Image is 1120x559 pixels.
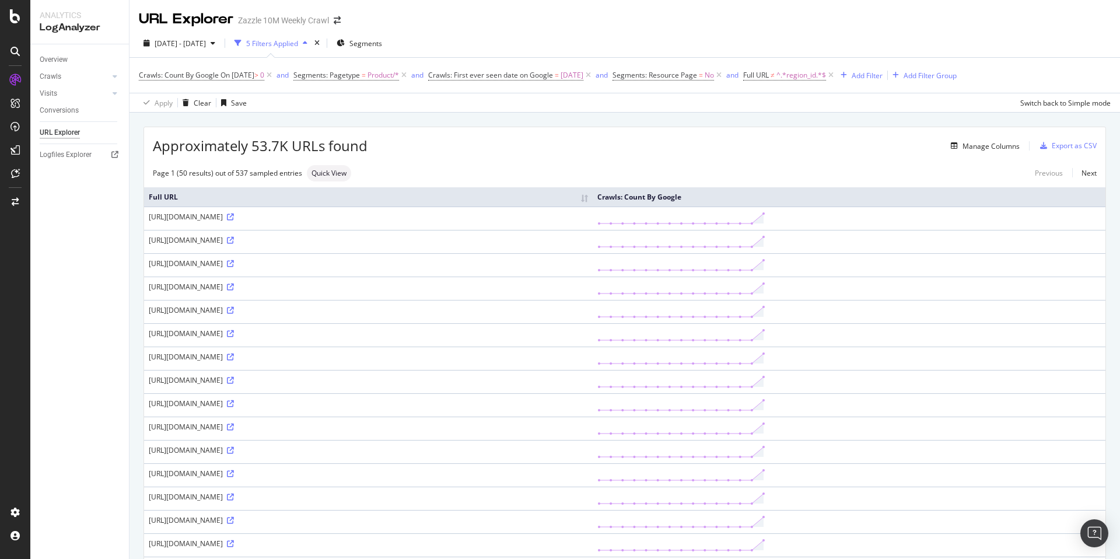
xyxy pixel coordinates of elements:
[40,71,61,83] div: Crawls
[726,69,738,81] button: and
[40,127,121,139] a: URL Explorer
[596,70,608,80] div: and
[1016,93,1111,112] button: Switch back to Simple mode
[40,149,121,161] a: Logfiles Explorer
[149,492,588,502] div: [URL][DOMAIN_NAME]
[40,127,80,139] div: URL Explorer
[139,9,233,29] div: URL Explorer
[332,34,387,53] button: Segments
[904,71,957,81] div: Add Filter Group
[334,16,341,25] div: arrow-right-arrow-left
[362,70,366,80] span: =
[852,71,883,81] div: Add Filter
[1035,137,1097,155] button: Export as CSV
[705,67,714,83] span: No
[612,70,697,80] span: Segments: Resource Page
[40,71,109,83] a: Crawls
[149,539,588,548] div: [URL][DOMAIN_NAME]
[776,67,826,83] span: ^.*region_id.*$
[40,88,57,100] div: Visits
[139,70,219,80] span: Crawls: Count By Google
[293,70,360,80] span: Segments: Pagetype
[153,136,367,156] span: Approximately 53.7K URLs found
[194,98,211,108] div: Clear
[555,70,559,80] span: =
[144,187,593,207] th: Full URL: activate to sort column ascending
[411,70,423,80] div: and
[149,445,588,455] div: [URL][DOMAIN_NAME]
[178,93,211,112] button: Clear
[1052,141,1097,151] div: Export as CSV
[726,70,738,80] div: and
[40,88,109,100] a: Visits
[593,187,1105,207] th: Crawls: Count By Google
[311,170,346,177] span: Quick View
[149,515,588,525] div: [URL][DOMAIN_NAME]
[149,212,588,222] div: [URL][DOMAIN_NAME]
[230,34,312,53] button: 5 Filters Applied
[238,15,329,26] div: Zazzle 10M Weekly Crawl
[596,69,608,81] button: and
[307,165,351,181] div: neutral label
[771,70,775,80] span: ≠
[40,21,120,34] div: LogAnalyzer
[149,305,588,315] div: [URL][DOMAIN_NAME]
[260,67,264,83] span: 0
[1020,98,1111,108] div: Switch back to Simple mode
[220,70,254,80] span: On [DATE]
[349,39,382,48] span: Segments
[246,39,298,48] div: 5 Filters Applied
[149,329,588,338] div: [URL][DOMAIN_NAME]
[153,168,302,178] div: Page 1 (50 results) out of 537 sampled entries
[155,39,206,48] span: [DATE] - [DATE]
[40,104,79,117] div: Conversions
[40,9,120,21] div: Analytics
[1080,519,1108,547] div: Open Intercom Messenger
[40,54,121,66] a: Overview
[276,70,289,80] div: and
[231,98,247,108] div: Save
[1072,165,1097,181] a: Next
[276,69,289,81] button: and
[40,149,92,161] div: Logfiles Explorer
[149,375,588,385] div: [URL][DOMAIN_NAME]
[216,93,247,112] button: Save
[963,141,1020,151] div: Manage Columns
[149,258,588,268] div: [URL][DOMAIN_NAME]
[367,67,399,83] span: Product/*
[312,37,322,49] div: times
[561,67,583,83] span: [DATE]
[40,104,121,117] a: Conversions
[149,469,588,478] div: [URL][DOMAIN_NAME]
[155,98,173,108] div: Apply
[946,139,1020,153] button: Manage Columns
[888,68,957,82] button: Add Filter Group
[149,235,588,245] div: [URL][DOMAIN_NAME]
[139,93,173,112] button: Apply
[699,70,703,80] span: =
[149,282,588,292] div: [URL][DOMAIN_NAME]
[836,68,883,82] button: Add Filter
[428,70,553,80] span: Crawls: First ever seen date on Google
[40,54,68,66] div: Overview
[411,69,423,81] button: and
[139,34,220,53] button: [DATE] - [DATE]
[743,70,769,80] span: Full URL
[149,352,588,362] div: [URL][DOMAIN_NAME]
[149,422,588,432] div: [URL][DOMAIN_NAME]
[149,399,588,408] div: [URL][DOMAIN_NAME]
[254,70,258,80] span: >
